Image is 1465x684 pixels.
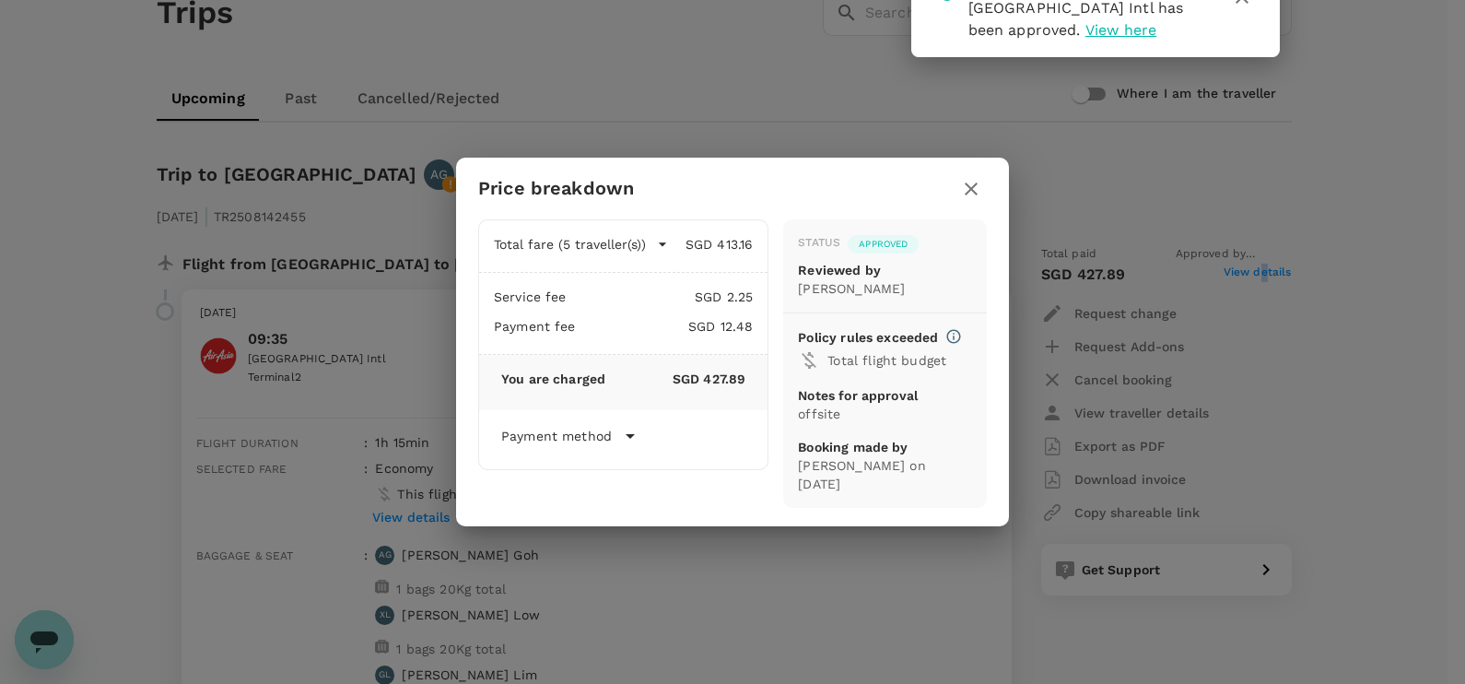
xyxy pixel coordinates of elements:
p: Total fare (5 traveller(s)) [494,235,646,254]
p: You are charged [501,370,605,388]
p: offsite [798,405,972,423]
p: [PERSON_NAME] [798,279,972,298]
p: Booking made by [798,438,972,456]
span: View here [1085,21,1156,39]
p: SGD 413.16 [668,235,753,254]
p: SGD 2.25 [567,288,754,306]
button: Total fare (5 traveller(s)) [494,235,668,254]
p: Reviewed by [798,261,972,279]
span: Approved [848,238,919,251]
p: [PERSON_NAME] on [DATE] [798,456,972,493]
p: Total flight budget [827,351,972,370]
p: Payment method [501,427,612,445]
h6: Price breakdown [478,173,634,203]
div: Status [798,234,840,253]
p: Payment fee [494,317,576,336]
p: Service fee [494,288,567,306]
p: Policy rules exceeded [798,328,938,347]
p: SGD 12.48 [576,317,754,336]
p: Notes for approval [798,386,972,405]
p: SGD 427.89 [605,370,745,388]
